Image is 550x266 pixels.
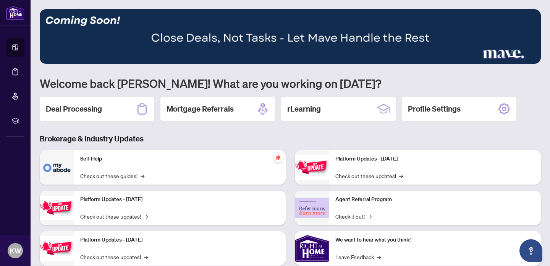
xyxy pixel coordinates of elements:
[368,212,372,221] span: →
[80,155,280,163] p: Self-Help
[40,196,74,220] img: Platform Updates - September 16, 2025
[40,76,541,91] h1: Welcome back [PERSON_NAME]! What are you working on [DATE]?
[524,56,527,59] button: 5
[509,56,521,59] button: 4
[490,56,493,59] button: 1
[80,253,148,261] a: Check out these updates!→
[80,195,280,204] p: Platform Updates - [DATE]
[295,198,329,219] img: Agent Referral Program
[287,104,321,114] h2: rLearning
[167,104,234,114] h2: Mortgage Referrals
[40,236,74,260] img: Platform Updates - July 21, 2025
[295,155,329,179] img: Platform Updates - June 23, 2025
[497,56,500,59] button: 2
[377,253,381,261] span: →
[80,212,148,221] a: Check out these updates!→
[40,150,74,185] img: Self-Help
[408,104,461,114] h2: Profile Settings
[10,245,21,256] span: KW
[295,231,329,266] img: We want to hear what you think!
[335,236,535,244] p: We want to hear what you think!
[6,6,24,20] img: logo
[40,133,541,144] h3: Brokerage & Industry Updates
[273,153,283,162] span: pushpin
[144,253,148,261] span: →
[335,195,535,204] p: Agent Referral Program
[141,172,144,180] span: →
[40,9,541,64] img: Slide 3
[399,172,403,180] span: →
[80,236,280,244] p: Platform Updates - [DATE]
[335,212,372,221] a: Check it out!→
[80,172,144,180] a: Check out these guides!→
[335,155,535,163] p: Platform Updates - [DATE]
[519,239,542,262] button: Open asap
[503,56,506,59] button: 3
[144,212,148,221] span: →
[530,56,533,59] button: 6
[46,104,102,114] h2: Deal Processing
[335,172,403,180] a: Check out these updates!→
[335,253,381,261] a: Leave Feedback→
